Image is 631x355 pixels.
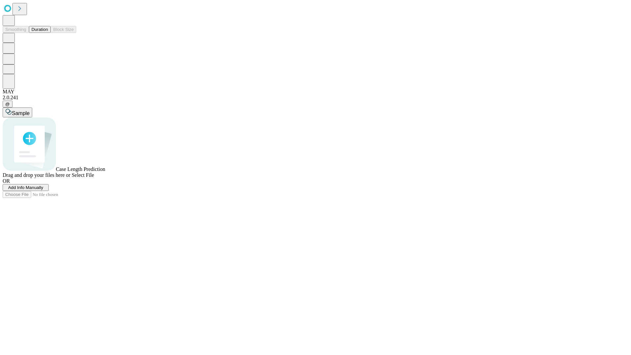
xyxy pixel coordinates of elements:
[72,172,94,178] span: Select File
[3,172,70,178] span: Drag and drop your files here or
[12,110,30,116] span: Sample
[3,184,49,191] button: Add Info Manually
[3,101,12,107] button: @
[29,26,51,33] button: Duration
[3,178,10,184] span: OR
[8,185,43,190] span: Add Info Manually
[51,26,76,33] button: Block Size
[5,102,10,106] span: @
[3,107,32,117] button: Sample
[3,89,628,95] div: MAY
[56,166,105,172] span: Case Length Prediction
[3,95,628,101] div: 2.0.241
[3,26,29,33] button: Smoothing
